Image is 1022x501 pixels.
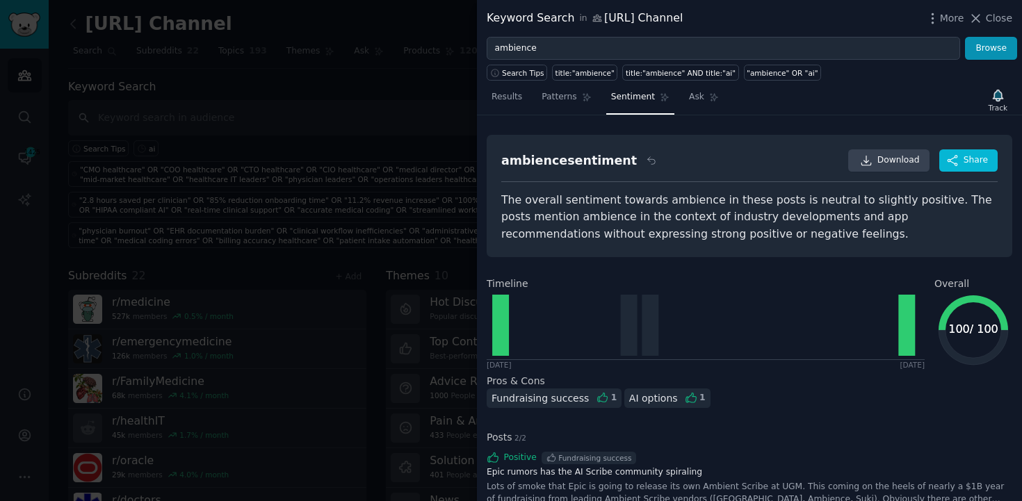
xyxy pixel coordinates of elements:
span: Timeline [487,277,528,291]
input: Try a keyword related to your business [487,37,960,60]
span: Results [492,91,522,104]
div: AI options [629,391,678,406]
a: Epic rumors has the AI Scribe community spiraling [487,466,1012,479]
button: More [925,11,964,26]
button: Close [968,11,1012,26]
div: title:"ambience" AND title:"ai" [626,68,736,78]
span: Overall [934,277,969,291]
span: Search Tips [502,68,544,78]
div: The overall sentiment towards ambience in these posts is neutral to slightly positive. The posts ... [501,192,998,243]
a: title:"ambience" [552,65,617,81]
button: Track [984,85,1012,115]
a: "ambience" OR "ai" [744,65,822,81]
a: title:"ambience" AND title:"ai" [622,65,738,81]
div: [DATE] [487,360,512,370]
div: 1 [699,392,706,404]
span: More [940,11,964,26]
span: in [579,13,587,25]
div: [DATE] [900,360,925,370]
div: title:"ambience" [555,68,615,78]
span: Sentiment [611,91,655,104]
span: 2 / 2 [514,434,526,442]
div: Keyword Search [URL] Channel [487,10,683,27]
button: Share [939,149,998,172]
a: Patterns [537,86,596,115]
span: Share [964,154,988,167]
a: Sentiment [606,86,674,115]
span: Ask [689,91,704,104]
div: Fundraising success [558,453,631,463]
div: Track [989,103,1007,113]
div: Fundraising success [492,391,589,406]
span: Download [877,154,920,167]
button: Search Tips [487,65,547,81]
div: 1 [611,392,617,404]
div: "ambience" OR "ai" [747,68,818,78]
span: Patterns [542,91,576,104]
a: Results [487,86,527,115]
text: 100 / 100 [948,322,998,336]
a: Ask [684,86,724,115]
a: Download [848,149,930,172]
span: Posts [487,430,526,445]
span: Close [986,11,1012,26]
button: Browse [965,37,1017,60]
div: ambience sentiment [501,152,637,170]
span: Positive [504,452,537,464]
span: Pros & Cons [487,375,545,386]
